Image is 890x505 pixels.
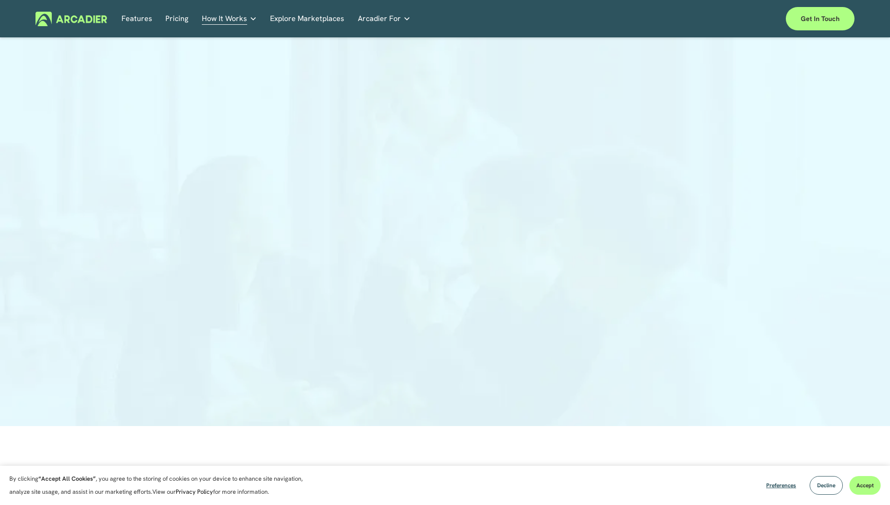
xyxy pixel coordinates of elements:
button: Preferences [759,476,803,495]
a: folder dropdown [358,12,411,26]
img: Arcadier [36,12,107,26]
button: Accept [849,476,881,495]
a: Privacy Policy [176,488,213,496]
strong: “Accept All Cookies” [38,475,96,483]
a: folder dropdown [202,12,257,26]
a: Pricing [165,12,188,26]
p: By clicking , you agree to the storing of cookies on your device to enhance site navigation, anal... [9,472,313,498]
a: Features [121,12,152,26]
span: How It Works [202,12,247,25]
span: Preferences [766,482,796,489]
span: Accept [856,482,874,489]
a: Get in touch [786,7,854,30]
span: Arcadier For [358,12,401,25]
a: Explore Marketplaces [270,12,344,26]
span: Decline [817,482,835,489]
button: Decline [810,476,843,495]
